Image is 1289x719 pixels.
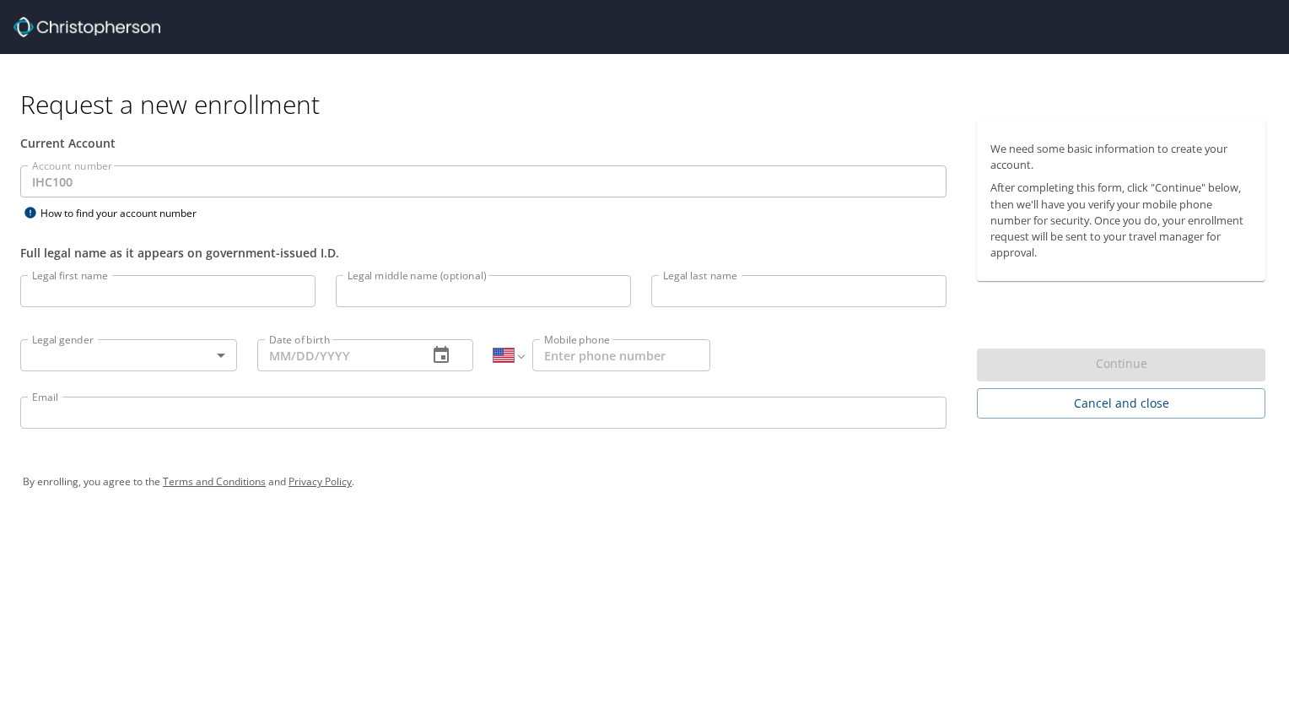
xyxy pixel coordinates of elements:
[20,88,1279,121] h1: Request a new enrollment
[990,393,1252,414] span: Cancel and close
[20,134,947,152] div: Current Account
[13,17,160,37] img: cbt logo
[990,141,1252,173] p: We need some basic information to create your account.
[23,461,1266,503] div: By enrolling, you agree to the and .
[289,474,352,489] a: Privacy Policy
[257,339,415,371] input: MM/DD/YYYY
[532,339,710,371] input: Enter phone number
[20,203,231,224] div: How to find your account number
[20,339,237,371] div: ​
[20,244,947,262] div: Full legal name as it appears on government-issued I.D.
[163,474,266,489] a: Terms and Conditions
[977,388,1265,419] button: Cancel and close
[990,180,1252,261] p: After completing this form, click "Continue" below, then we'll have you verify your mobile phone ...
